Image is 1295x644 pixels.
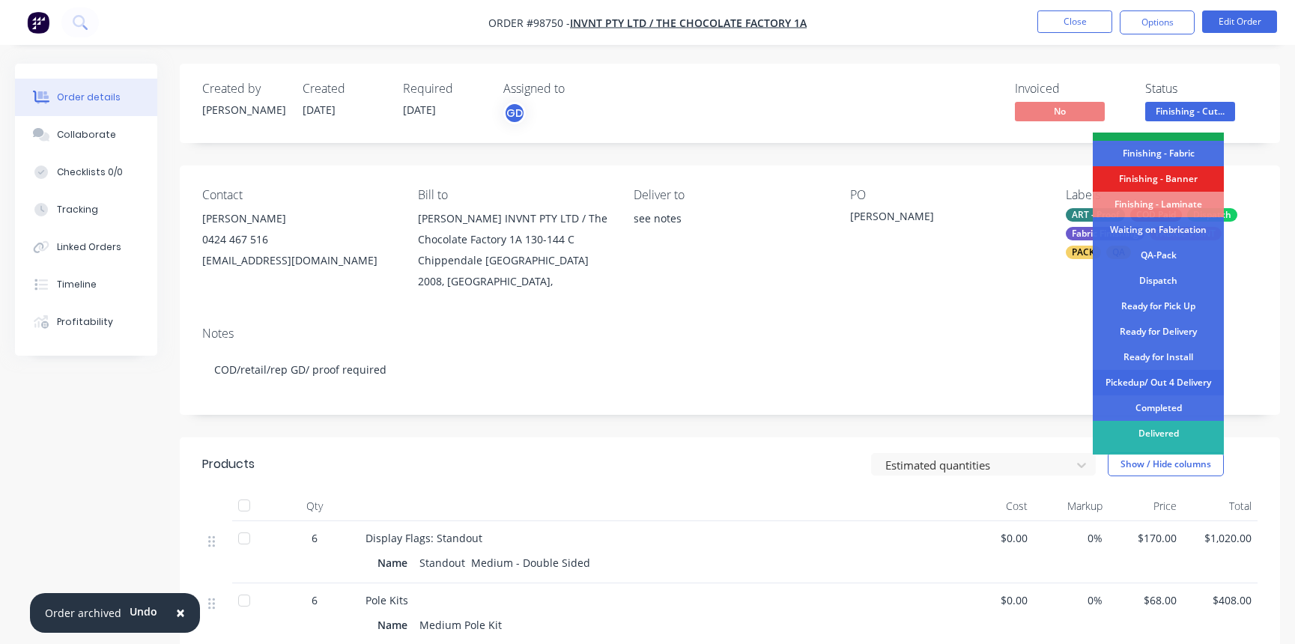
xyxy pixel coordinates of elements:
[57,315,113,329] div: Profitability
[121,601,166,623] button: Undo
[1040,592,1103,608] span: 0%
[1040,530,1103,546] span: 0%
[1093,370,1224,395] div: Pickedup/ Out 4 Delivery
[1093,446,1224,472] div: Picked Up
[202,229,394,250] div: 0424 467 516
[202,208,394,271] div: [PERSON_NAME]0424 467 516[EMAIL_ADDRESS][DOMAIN_NAME]
[1093,217,1224,243] div: Waiting on Fabrication
[312,592,318,608] span: 6
[1145,82,1258,96] div: Status
[57,165,123,179] div: Checklists 0/0
[202,326,1258,341] div: Notes
[1093,395,1224,421] div: Completed
[1066,227,1144,240] div: Fabric Finishing
[15,303,157,341] button: Profitability
[1120,10,1195,34] button: Options
[366,531,482,545] span: Display Flags: Standout
[1015,82,1127,96] div: Invoiced
[1114,592,1177,608] span: $68.00
[377,552,413,574] div: Name
[202,250,394,271] div: [EMAIL_ADDRESS][DOMAIN_NAME]
[303,82,385,96] div: Created
[1093,243,1224,268] div: QA-Pack
[1093,421,1224,446] div: Delivered
[15,116,157,154] button: Collaborate
[418,188,610,202] div: Bill to
[850,208,1037,229] div: [PERSON_NAME]
[312,530,318,546] span: 6
[488,16,570,30] span: Order #98750 -
[1145,102,1235,121] span: Finishing - Cut...
[202,188,394,202] div: Contact
[634,208,825,229] div: see notes
[366,593,408,607] span: Pole Kits
[418,208,610,292] div: [PERSON_NAME] INVNT PTY LTD / The Chocolate Factory 1A 130-144 CChippendale [GEOGRAPHIC_DATA] 200...
[15,266,157,303] button: Timeline
[1189,530,1252,546] span: $1,020.00
[1093,192,1224,217] div: Finishing - Laminate
[1066,188,1258,202] div: Labels
[57,278,97,291] div: Timeline
[1015,102,1105,121] span: No
[15,79,157,116] button: Order details
[403,82,485,96] div: Required
[57,91,121,104] div: Order details
[57,203,98,216] div: Tracking
[1189,592,1252,608] span: $408.00
[27,11,49,34] img: Factory
[15,228,157,266] button: Linked Orders
[1037,10,1112,33] button: Close
[413,552,596,574] div: Standout Medium - Double Sided
[503,102,526,124] button: GD
[1145,102,1235,124] button: Finishing - Cut...
[57,240,121,254] div: Linked Orders
[1093,166,1224,192] div: Finishing - Banner
[413,614,508,636] div: Medium Pole Kit
[1114,530,1177,546] span: $170.00
[570,16,807,30] a: INVNT PTY LTD / The Chocolate Factory 1A
[850,188,1042,202] div: PO
[202,347,1258,392] div: COD/retail/rep GD/ proof required
[45,605,121,621] div: Order archived
[377,614,413,636] div: Name
[959,491,1034,521] div: Cost
[57,128,116,142] div: Collaborate
[1034,491,1109,521] div: Markup
[634,208,825,256] div: see notes
[15,154,157,191] button: Checklists 0/0
[418,208,610,250] div: [PERSON_NAME] INVNT PTY LTD / The Chocolate Factory 1A 130-144 C
[965,530,1028,546] span: $0.00
[303,103,336,117] span: [DATE]
[1066,208,1125,222] div: ART - Proof
[1109,491,1183,521] div: Price
[202,102,285,118] div: [PERSON_NAME]
[503,82,653,96] div: Assigned to
[1093,141,1224,166] div: Finishing - Fabric
[161,595,200,631] button: Close
[1066,246,1101,259] div: PACK
[1093,294,1224,319] div: Ready for Pick Up
[418,250,610,292] div: Chippendale [GEOGRAPHIC_DATA] 2008, [GEOGRAPHIC_DATA],
[202,455,255,473] div: Products
[1093,268,1224,294] div: Dispatch
[1202,10,1277,33] button: Edit Order
[1108,452,1224,476] button: Show / Hide columns
[1183,491,1258,521] div: Total
[176,602,185,623] span: ×
[1093,319,1224,344] div: Ready for Delivery
[634,188,825,202] div: Deliver to
[403,103,436,117] span: [DATE]
[202,82,285,96] div: Created by
[965,592,1028,608] span: $0.00
[15,191,157,228] button: Tracking
[1093,344,1224,370] div: Ready for Install
[270,491,360,521] div: Qty
[202,208,394,229] div: [PERSON_NAME]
